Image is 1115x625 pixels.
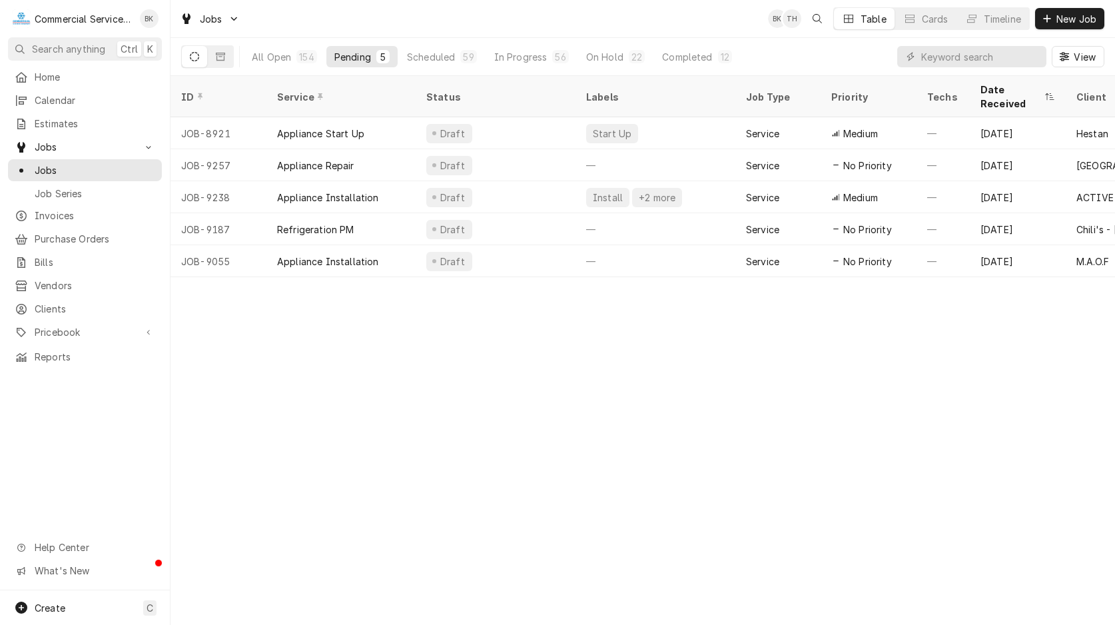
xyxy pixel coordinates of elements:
[277,255,379,269] div: Appliance Installation
[252,50,291,64] div: All Open
[35,540,154,554] span: Help Center
[575,149,735,181] div: —
[35,117,155,131] span: Estimates
[426,90,562,104] div: Status
[831,90,903,104] div: Priority
[746,191,779,205] div: Service
[8,37,162,61] button: Search anythingCtrlK
[35,232,155,246] span: Purchase Orders
[35,93,155,107] span: Calendar
[970,181,1066,213] div: [DATE]
[121,42,138,56] span: Ctrl
[299,50,314,64] div: 154
[917,149,970,181] div: —
[32,42,105,56] span: Search anything
[970,213,1066,245] div: [DATE]
[438,223,467,237] div: Draft
[8,321,162,343] a: Go to Pricebook
[843,223,892,237] span: No Priority
[12,9,31,28] div: Commercial Service Co.'s Avatar
[35,325,135,339] span: Pricebook
[917,181,970,213] div: —
[8,251,162,273] a: Bills
[984,12,1021,26] div: Timeline
[843,255,892,269] span: No Priority
[917,117,970,149] div: —
[140,9,159,28] div: BK
[171,245,266,277] div: JOB-9055
[1035,8,1104,29] button: New Job
[783,9,801,28] div: Tricia Hansen's Avatar
[1071,50,1098,64] span: View
[861,12,887,26] div: Table
[746,90,810,104] div: Job Type
[637,191,677,205] div: +2 more
[277,90,402,104] div: Service
[35,255,155,269] span: Bills
[8,159,162,181] a: Jobs
[843,127,878,141] span: Medium
[35,279,155,293] span: Vendors
[463,50,474,64] div: 59
[917,245,970,277] div: —
[575,213,735,245] div: —
[8,136,162,158] a: Go to Jobs
[35,187,155,201] span: Job Series
[438,191,467,205] div: Draft
[922,12,948,26] div: Cards
[494,50,548,64] div: In Progress
[438,159,467,173] div: Draft
[768,9,787,28] div: BK
[8,228,162,250] a: Purchase Orders
[8,66,162,88] a: Home
[662,50,712,64] div: Completed
[721,50,729,64] div: 12
[8,205,162,227] a: Invoices
[8,346,162,368] a: Reports
[35,209,155,223] span: Invoices
[277,159,354,173] div: Appliance Repair
[1076,127,1108,141] div: Hestan
[783,9,801,28] div: TH
[843,159,892,173] span: No Priority
[334,50,371,64] div: Pending
[35,70,155,84] span: Home
[171,213,266,245] div: JOB-9187
[277,223,354,237] div: Refrigeration PM
[12,9,31,28] div: C
[35,12,133,26] div: Commercial Service Co.
[746,159,779,173] div: Service
[1054,12,1099,26] span: New Job
[980,83,1042,111] div: Date Received
[35,163,155,177] span: Jobs
[768,9,787,28] div: Brian Key's Avatar
[379,50,387,64] div: 5
[171,181,266,213] div: JOB-9238
[147,42,153,56] span: K
[200,12,222,26] span: Jobs
[631,50,642,64] div: 22
[575,245,735,277] div: —
[35,602,65,614] span: Create
[8,113,162,135] a: Estimates
[586,50,623,64] div: On Hold
[843,191,878,205] span: Medium
[181,90,253,104] div: ID
[407,50,455,64] div: Scheduled
[8,560,162,582] a: Go to What's New
[35,350,155,364] span: Reports
[746,127,779,141] div: Service
[917,213,970,245] div: —
[35,302,155,316] span: Clients
[586,90,725,104] div: Labels
[921,46,1040,67] input: Keyword search
[8,89,162,111] a: Calendar
[1076,255,1109,269] div: M.A.O.F
[555,50,565,64] div: 56
[35,140,135,154] span: Jobs
[807,8,828,29] button: Open search
[140,9,159,28] div: Brian Key's Avatar
[8,183,162,205] a: Job Series
[438,255,467,269] div: Draft
[277,191,379,205] div: Appliance Installation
